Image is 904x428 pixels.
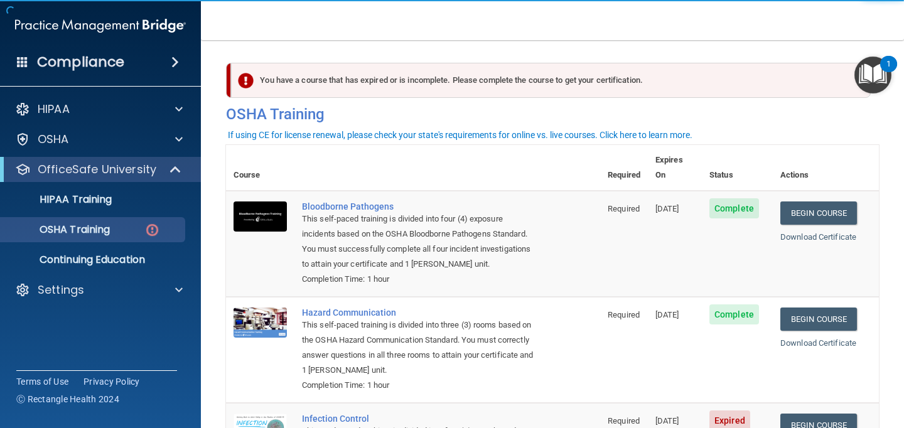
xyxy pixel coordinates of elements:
a: Begin Course [780,308,857,331]
div: If using CE for license renewal, please check your state's requirements for online vs. live cours... [228,131,692,139]
a: OfficeSafe University [15,162,182,177]
th: Status [702,145,773,191]
p: OSHA Training [8,223,110,236]
th: Required [600,145,648,191]
span: Complete [709,198,759,218]
span: [DATE] [655,416,679,425]
p: Settings [38,282,84,297]
th: Expires On [648,145,702,191]
th: Actions [773,145,879,191]
p: OSHA [38,132,69,147]
div: 1 [886,64,891,80]
h4: Compliance [37,53,124,71]
a: Download Certificate [780,232,856,242]
th: Course [226,145,294,191]
a: Infection Control [302,414,537,424]
span: Required [608,416,640,425]
div: This self-paced training is divided into four (4) exposure incidents based on the OSHA Bloodborne... [302,211,537,272]
a: OSHA [15,132,183,147]
a: Begin Course [780,201,857,225]
a: Settings [15,282,183,297]
span: Required [608,310,640,319]
a: Hazard Communication [302,308,537,318]
button: Open Resource Center, 1 new notification [854,56,891,94]
a: Terms of Use [16,375,68,388]
a: HIPAA [15,102,183,117]
span: [DATE] [655,204,679,213]
div: This self-paced training is divided into three (3) rooms based on the OSHA Hazard Communication S... [302,318,537,378]
span: Ⓒ Rectangle Health 2024 [16,393,119,405]
div: You have a course that has expired or is incomplete. Please complete the course to get your certi... [231,63,871,98]
span: Required [608,204,640,213]
button: If using CE for license renewal, please check your state's requirements for online vs. live cours... [226,129,694,141]
img: danger-circle.6113f641.png [144,222,160,238]
div: Completion Time: 1 hour [302,378,537,393]
p: HIPAA [38,102,70,117]
img: exclamation-circle-solid-danger.72ef9ffc.png [238,73,254,88]
a: Privacy Policy [83,375,140,388]
a: Download Certificate [780,338,856,348]
span: Complete [709,304,759,324]
div: Completion Time: 1 hour [302,272,537,287]
p: Continuing Education [8,254,180,266]
span: [DATE] [655,310,679,319]
a: Bloodborne Pathogens [302,201,537,211]
p: HIPAA Training [8,193,112,206]
h4: OSHA Training [226,105,879,123]
img: PMB logo [15,13,186,38]
p: OfficeSafe University [38,162,156,177]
